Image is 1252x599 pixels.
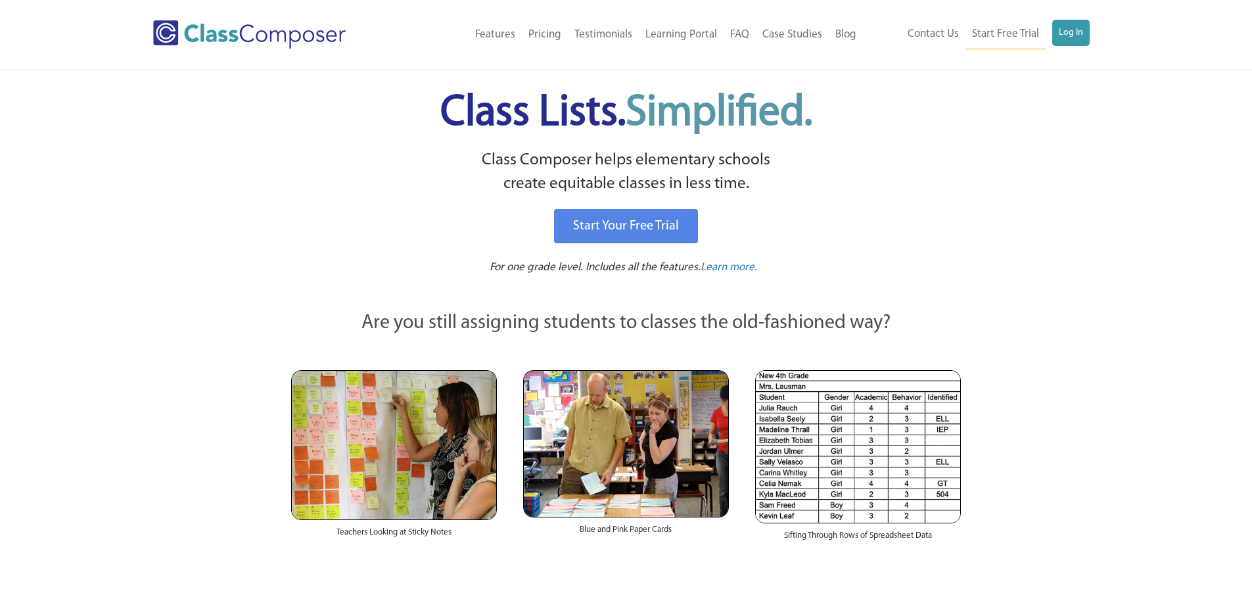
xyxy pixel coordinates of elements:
a: Testimonials [568,20,639,49]
p: Class Composer helps elementary schools create equitable classes in less time. [289,149,963,197]
a: Start Your Free Trial [554,209,698,243]
div: Blue and Pink Paper Cards [523,517,729,549]
img: Blue and Pink Paper Cards [523,370,729,517]
img: Teachers Looking at Sticky Notes [291,370,497,520]
div: Teachers Looking at Sticky Notes [291,520,497,552]
span: Class Lists. [440,92,812,135]
span: Simplified. [626,92,812,135]
a: Pricing [522,20,568,49]
a: Blog [829,20,863,49]
span: For one grade level. Includes all the features. [490,262,701,273]
a: Log In [1052,20,1090,46]
img: Spreadsheets [755,370,961,523]
div: Sifting Through Rows of Spreadsheet Data [755,523,961,555]
p: Are you still assigning students to classes the old-fashioned way? [291,309,962,338]
a: Case Studies [756,20,829,49]
a: FAQ [724,20,756,49]
a: Features [469,20,522,49]
nav: Header Menu [400,20,863,49]
a: Contact Us [901,20,965,49]
a: Learning Portal [639,20,724,49]
span: Start Your Free Trial [573,220,679,233]
a: Start Free Trial [965,20,1046,49]
img: Class Composer [153,20,346,49]
span: Learn more. [701,262,757,273]
a: Learn more. [701,260,757,276]
nav: Header Menu [863,20,1090,49]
